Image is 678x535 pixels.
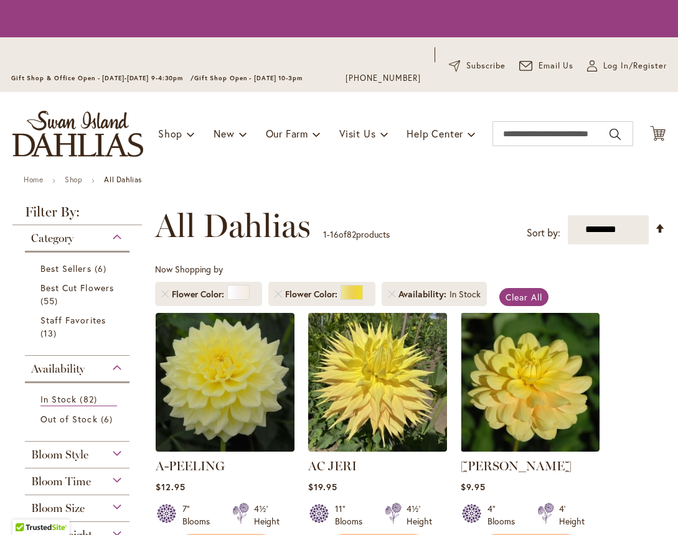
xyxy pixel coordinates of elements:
[40,314,106,326] span: Staff Favorites
[499,288,549,306] a: Clear All
[449,60,506,72] a: Subscribe
[40,294,61,307] span: 55
[603,60,667,72] span: Log In/Register
[40,327,60,340] span: 13
[24,175,43,184] a: Home
[461,313,600,452] img: AHOY MATEY
[101,412,116,426] span: 6
[285,288,341,300] span: Flower Color
[80,393,100,406] span: 82
[156,458,225,473] a: A-PEELING
[323,225,390,244] p: - of products
[461,458,572,473] a: [PERSON_NAME]
[95,262,110,275] span: 6
[461,442,600,454] a: AHOY MATEY
[40,393,77,405] span: In Stock
[347,228,356,240] span: 82
[346,72,421,85] a: [PHONE_NUMBER]
[539,60,574,72] span: Email Us
[65,175,82,184] a: Shop
[31,475,91,488] span: Bloom Time
[461,481,486,493] span: $9.95
[156,442,294,454] a: A-Peeling
[40,393,117,406] a: In Stock 82
[275,291,282,298] a: Remove Flower Color Yellow
[323,228,327,240] span: 1
[40,281,117,307] a: Best Cut Flowers
[182,503,217,528] div: 7" Blooms
[487,503,522,528] div: 4" Blooms
[527,221,560,244] label: Sort by:
[104,175,142,184] strong: All Dahlias
[40,413,98,425] span: Out of Stock
[398,288,450,300] span: Availability
[214,127,234,140] span: New
[519,60,574,72] a: Email Us
[155,263,223,275] span: Now Shopping by
[330,228,339,240] span: 16
[194,74,303,82] span: Gift Shop Open - [DATE] 10-3pm
[308,313,447,452] img: AC Jeri
[308,442,447,454] a: AC Jeri
[450,288,481,300] div: In Stock
[466,60,506,72] span: Subscribe
[266,127,308,140] span: Our Farm
[158,127,182,140] span: Shop
[40,314,117,340] a: Staff Favorites
[172,288,227,300] span: Flower Color
[161,291,169,298] a: Remove Flower Color White/Cream
[156,481,186,493] span: $12.95
[407,127,463,140] span: Help Center
[155,207,311,244] span: All Dahlias
[407,503,432,528] div: 4½' Height
[31,448,88,462] span: Bloom Style
[506,291,542,303] span: Clear All
[308,481,337,493] span: $19.95
[12,205,142,225] strong: Filter By:
[587,60,667,72] a: Log In/Register
[12,111,143,157] a: store logo
[40,412,117,426] a: Out of Stock 6
[40,282,114,294] span: Best Cut Flowers
[388,291,395,298] a: Remove Availability In Stock
[31,231,73,245] span: Category
[40,262,117,275] a: Best Sellers
[339,127,375,140] span: Visit Us
[559,503,585,528] div: 4' Height
[156,313,294,452] img: A-Peeling
[31,501,85,515] span: Bloom Size
[254,503,280,528] div: 4½' Height
[308,458,357,473] a: AC JERI
[11,74,194,82] span: Gift Shop & Office Open - [DATE]-[DATE] 9-4:30pm /
[31,362,85,376] span: Availability
[40,263,92,274] span: Best Sellers
[335,503,370,528] div: 11" Blooms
